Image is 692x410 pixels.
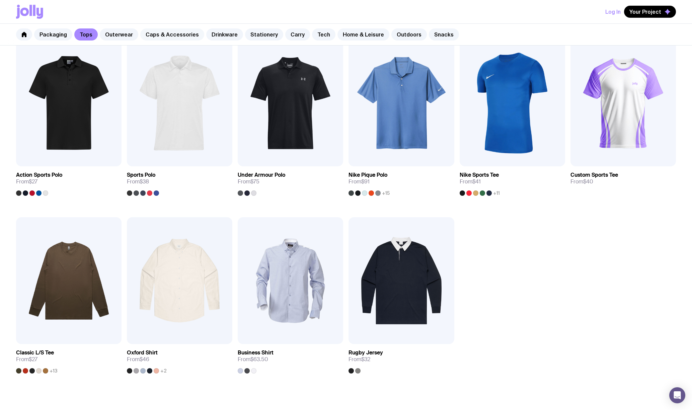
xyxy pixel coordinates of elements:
[127,172,155,178] h3: Sports Polo
[16,349,54,356] h3: Classic L/S Tee
[34,28,72,40] a: Packaging
[629,8,661,15] span: Your Project
[16,172,62,178] h3: Action Sports Polo
[127,178,149,185] span: From
[140,356,149,363] span: $46
[349,356,370,363] span: From
[16,356,37,363] span: From
[16,178,37,185] span: From
[160,368,167,374] span: +2
[669,387,685,403] div: Open Intercom Messenger
[472,178,481,185] span: $41
[349,178,370,185] span: From
[349,172,387,178] h3: Nike Pique Polo
[570,178,593,185] span: From
[16,166,122,196] a: Action Sports PoloFrom$27
[250,178,259,185] span: $75
[493,190,500,196] span: +11
[29,178,37,185] span: $27
[100,28,138,40] a: Outerwear
[140,28,204,40] a: Caps & Accessories
[349,344,454,374] a: Rugby JerseyFrom$32
[349,349,383,356] h3: Rugby Jersey
[250,356,268,363] span: $63.50
[460,166,565,196] a: Nike Sports TeeFrom$41+11
[238,356,268,363] span: From
[391,28,427,40] a: Outdoors
[127,166,232,196] a: Sports PoloFrom$38
[29,356,37,363] span: $27
[624,6,676,18] button: Your Project
[570,172,618,178] h3: Custom Sports Tee
[285,28,310,40] a: Carry
[570,166,676,190] a: Custom Sports TeeFrom$40
[238,349,274,356] h3: Business Shirt
[238,166,343,196] a: Under Armour PoloFrom$75
[74,28,98,40] a: Tops
[50,368,58,374] span: +13
[238,178,259,185] span: From
[206,28,243,40] a: Drinkware
[429,28,459,40] a: Snacks
[605,6,621,18] button: Log In
[312,28,335,40] a: Tech
[127,349,158,356] h3: Oxford Shirt
[361,178,370,185] span: $91
[337,28,389,40] a: Home & Leisure
[140,178,149,185] span: $38
[382,190,390,196] span: +15
[460,172,499,178] h3: Nike Sports Tee
[127,344,232,374] a: Oxford ShirtFrom$46+2
[245,28,283,40] a: Stationery
[238,344,343,374] a: Business ShirtFrom$63.50
[349,166,454,196] a: Nike Pique PoloFrom$91+15
[16,344,122,374] a: Classic L/S TeeFrom$27+13
[127,356,149,363] span: From
[361,356,370,363] span: $32
[238,172,285,178] h3: Under Armour Polo
[460,178,481,185] span: From
[583,178,593,185] span: $40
